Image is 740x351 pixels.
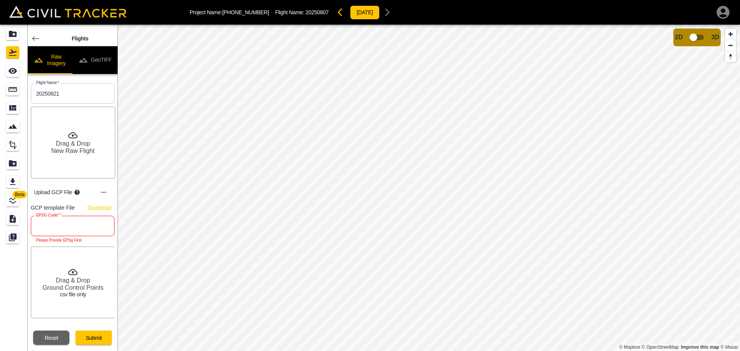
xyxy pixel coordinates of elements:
[275,9,329,15] p: Flight Name:
[711,34,719,41] span: 3D
[642,344,679,350] a: OpenStreetMap
[190,9,269,15] p: Project Name: [PHONE_NUMBER]
[306,9,329,15] span: 20250807
[350,5,379,20] button: [DATE]
[725,40,736,51] button: Zoom out
[619,344,640,350] a: Mapbox
[9,6,126,18] img: Civil Tracker
[725,29,736,40] button: Zoom in
[118,25,740,351] canvas: Map
[681,344,719,350] a: Map feedback
[720,344,738,350] a: Maxar
[675,34,683,41] span: 2D
[725,51,736,62] button: Reset bearing to north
